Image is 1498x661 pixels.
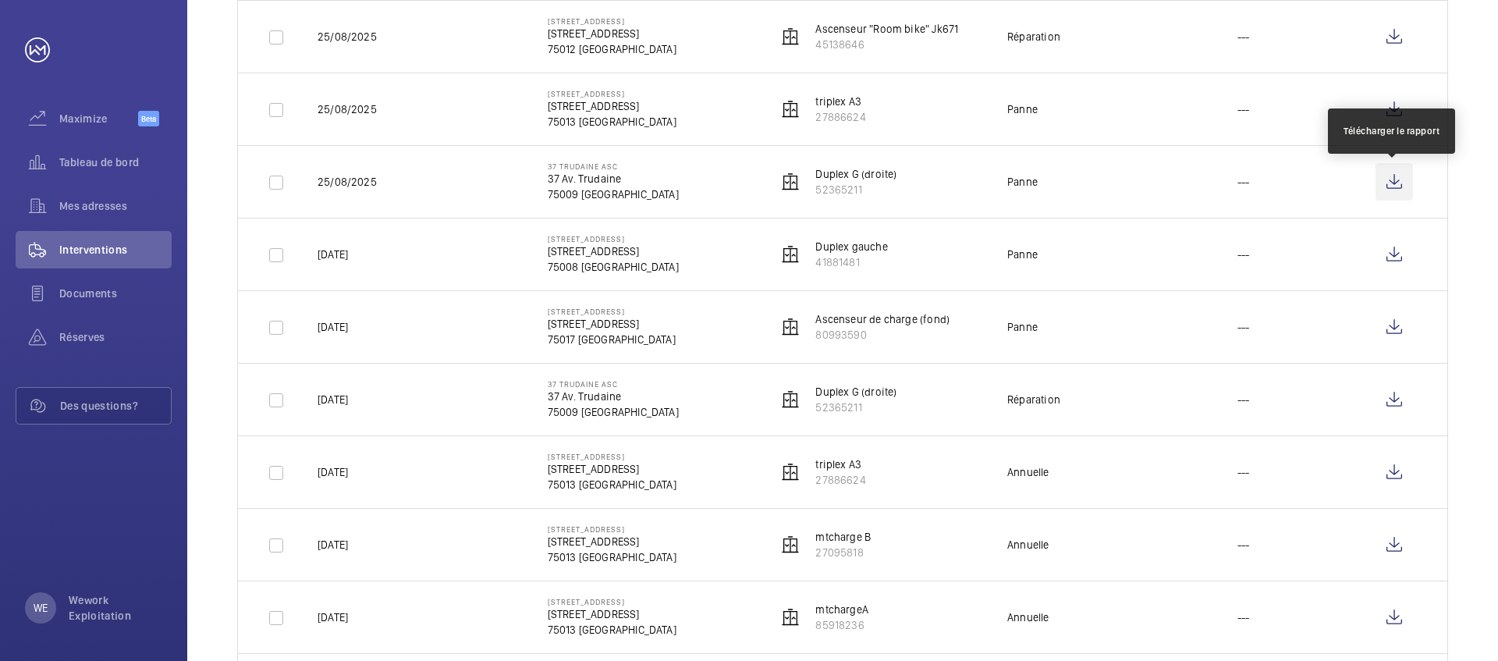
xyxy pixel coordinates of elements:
[815,545,871,560] p: 27095818
[548,89,676,98] p: [STREET_ADDRESS]
[815,239,887,254] p: Duplex gauche
[548,389,679,404] p: 37 Av. Trudaine
[548,534,676,549] p: [STREET_ADDRESS]
[815,94,865,109] p: triplex A3
[781,100,800,119] img: elevator.svg
[60,398,171,414] span: Des questions?
[1007,29,1060,44] div: Réparation
[548,259,679,275] p: 75008 [GEOGRAPHIC_DATA]
[815,182,896,197] p: 52365211
[1007,174,1038,190] div: Panne
[781,245,800,264] img: elevator.svg
[548,16,676,26] p: [STREET_ADDRESS]
[548,549,676,565] p: 75013 [GEOGRAPHIC_DATA]
[138,111,159,126] span: Beta
[548,316,676,332] p: [STREET_ADDRESS]
[1007,392,1060,407] div: Réparation
[781,608,800,627] img: elevator.svg
[1007,247,1038,262] div: Panne
[318,392,348,407] p: [DATE]
[1007,319,1038,335] div: Panne
[1007,537,1049,553] div: Annuelle
[815,472,865,488] p: 27886624
[59,198,172,214] span: Mes adresses
[815,384,896,400] p: Duplex G (droite)
[548,379,679,389] p: 37 Trudaine Asc
[548,404,679,420] p: 75009 [GEOGRAPHIC_DATA]
[781,535,800,554] img: elevator.svg
[59,286,172,301] span: Documents
[815,617,868,633] p: 85918236
[1237,101,1250,117] p: ---
[815,457,865,472] p: triplex A3
[548,332,676,347] p: 75017 [GEOGRAPHIC_DATA]
[548,606,676,622] p: [STREET_ADDRESS]
[1237,392,1250,407] p: ---
[781,27,800,46] img: elevator.svg
[59,155,172,170] span: Tableau de bord
[815,37,958,52] p: 45138646
[548,114,676,130] p: 75013 [GEOGRAPHIC_DATA]
[1344,124,1439,138] div: Télécharger le rapport
[548,622,676,638] p: 75013 [GEOGRAPHIC_DATA]
[1237,537,1250,553] p: ---
[548,171,679,187] p: 37 Av. Trudaine
[318,464,348,480] p: [DATE]
[781,318,800,336] img: elevator.svg
[1007,609,1049,625] div: Annuelle
[781,463,800,482] img: elevator.svg
[781,390,800,409] img: elevator.svg
[318,609,348,625] p: [DATE]
[815,254,887,270] p: 41881481
[318,101,377,117] p: 25/08/2025
[1237,464,1250,480] p: ---
[548,307,676,316] p: [STREET_ADDRESS]
[1237,174,1250,190] p: ---
[548,243,679,259] p: [STREET_ADDRESS]
[1237,609,1250,625] p: ---
[59,111,138,126] span: Maximize
[548,477,676,492] p: 75013 [GEOGRAPHIC_DATA]
[1007,101,1038,117] div: Panne
[548,234,679,243] p: [STREET_ADDRESS]
[548,98,676,114] p: [STREET_ADDRESS]
[318,29,377,44] p: 25/08/2025
[318,537,348,553] p: [DATE]
[318,247,348,262] p: [DATE]
[548,452,676,461] p: [STREET_ADDRESS]
[815,311,950,327] p: Ascenseur de charge (fond)
[815,109,865,125] p: 27886624
[1007,464,1049,480] div: Annuelle
[815,21,958,37] p: Ascenseur "Room bike" Jk671
[548,187,679,202] p: 75009 [GEOGRAPHIC_DATA]
[34,600,48,616] p: WE
[548,597,676,606] p: [STREET_ADDRESS]
[318,319,348,335] p: [DATE]
[548,162,679,171] p: 37 Trudaine Asc
[1237,319,1250,335] p: ---
[815,166,896,182] p: Duplex G (droite)
[815,400,896,415] p: 52365211
[815,529,871,545] p: mtcharge B
[1237,29,1250,44] p: ---
[548,41,676,57] p: 75012 [GEOGRAPHIC_DATA]
[548,461,676,477] p: [STREET_ADDRESS]
[69,592,162,624] p: Wework Exploitation
[548,524,676,534] p: [STREET_ADDRESS]
[781,172,800,191] img: elevator.svg
[815,602,868,617] p: mtchargeA
[59,329,172,345] span: Réserves
[815,327,950,343] p: 80993590
[318,174,377,190] p: 25/08/2025
[59,242,172,258] span: Interventions
[1237,247,1250,262] p: ---
[548,26,676,41] p: [STREET_ADDRESS]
